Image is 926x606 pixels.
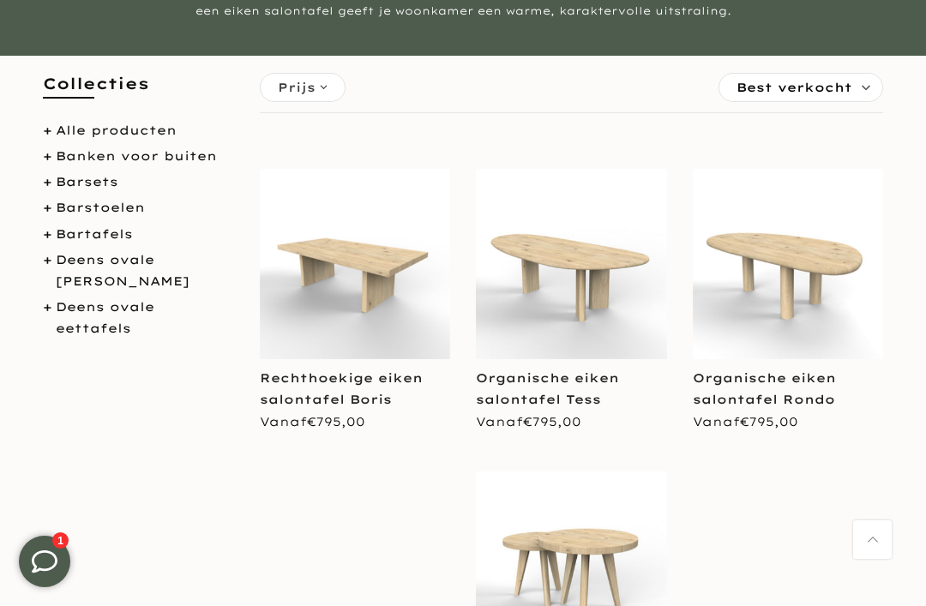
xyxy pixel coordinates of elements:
[260,169,451,360] img: Rechthoek eikenhout salontafel Boris
[56,200,145,215] a: Barstoelen
[56,226,133,242] a: Bartafels
[523,414,581,429] span: €795,00
[476,370,619,407] a: Organische eiken salontafel Tess
[56,174,118,189] a: Barsets
[719,74,882,101] label: Sorteren:Best verkocht
[693,414,798,429] span: Vanaf
[853,520,892,559] a: Terug naar boven
[693,370,836,407] a: Organische eiken salontafel Rondo
[43,73,234,111] h5: Collecties
[693,169,884,360] img: Organische eikenhout salontafel rondo
[476,169,667,360] img: Organische eikenhout salontafel Tess
[56,299,154,336] a: Deens ovale eettafels
[260,414,365,429] span: Vanaf
[56,252,189,289] a: Deens ovale [PERSON_NAME]
[2,519,87,604] iframe: toggle-frame
[307,414,365,429] span: €795,00
[278,78,316,97] span: Prijs
[56,123,177,138] a: Alle producten
[56,148,217,164] a: Banken voor buiten
[740,414,798,429] span: €795,00
[260,370,423,407] a: Rechthoekige eiken salontafel Boris
[737,74,852,101] span: Best verkocht
[476,414,581,429] span: Vanaf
